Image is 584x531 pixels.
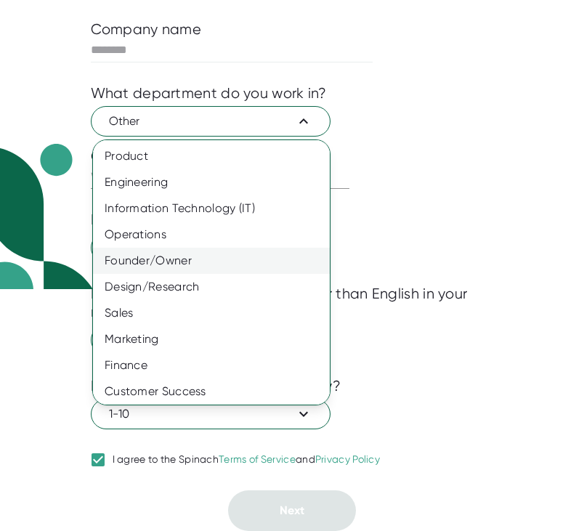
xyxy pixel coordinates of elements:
div: Design/Research [93,274,330,300]
div: Finance [93,352,330,378]
div: Founder/Owner [93,248,330,274]
div: Customer Success [93,378,330,405]
div: Marketing [93,326,330,352]
div: Engineering [93,169,330,195]
div: Information Technology (IT) [93,195,330,222]
div: Product [93,143,330,169]
div: Sales [93,300,330,326]
div: Operations [93,222,330,248]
